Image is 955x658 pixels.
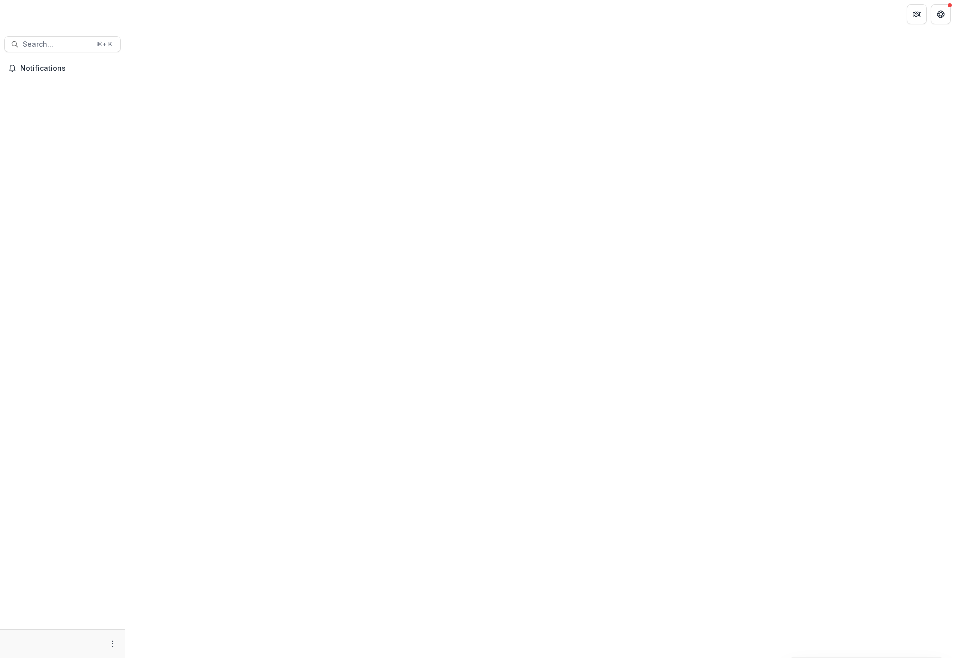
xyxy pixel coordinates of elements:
[20,64,117,73] span: Notifications
[4,60,121,76] button: Notifications
[4,36,121,52] button: Search...
[907,4,927,24] button: Partners
[94,39,114,50] div: ⌘ + K
[931,4,951,24] button: Get Help
[23,40,90,49] span: Search...
[107,638,119,650] button: More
